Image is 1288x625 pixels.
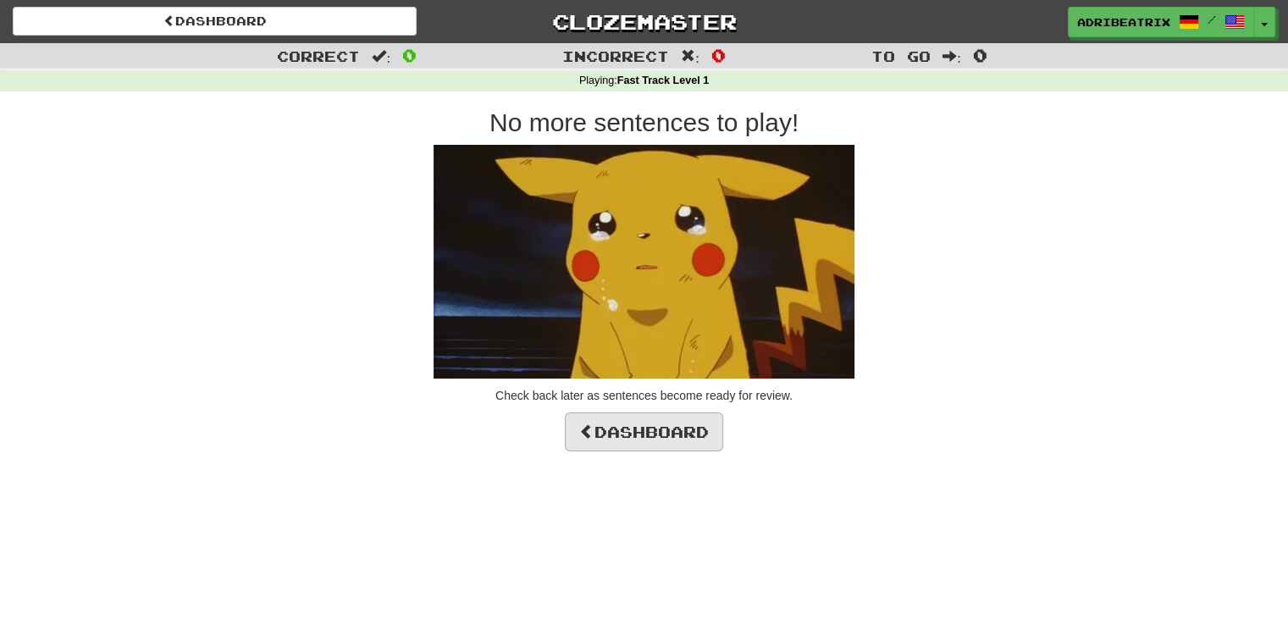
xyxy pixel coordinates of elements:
span: 0 [711,45,726,65]
span: To go [871,47,931,64]
a: adribeatrix / [1068,7,1254,37]
a: Clozemaster [442,7,846,36]
span: adribeatrix [1077,14,1170,30]
span: Incorrect [562,47,669,64]
span: : [681,49,699,64]
span: Correct [277,47,360,64]
span: / [1208,14,1216,25]
img: sad-pikachu.gif [434,145,854,379]
a: Dashboard [13,7,417,36]
a: Dashboard [565,412,723,451]
h2: No more sentences to play! [162,108,1127,136]
p: Check back later as sentences become ready for review. [162,387,1127,404]
span: 0 [973,45,987,65]
span: : [372,49,390,64]
span: 0 [402,45,417,65]
strong: Fast Track Level 1 [617,75,710,86]
span: : [943,49,961,64]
